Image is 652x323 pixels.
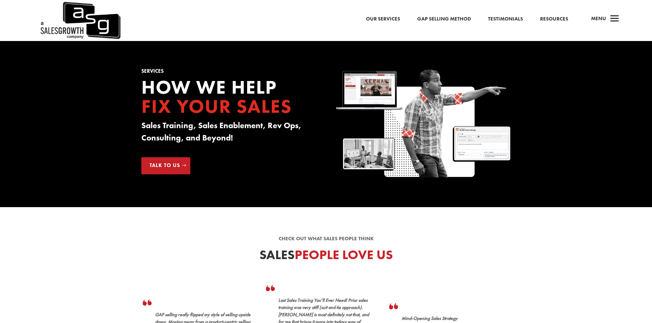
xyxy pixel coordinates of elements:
h2: Sales [141,248,511,265]
p: Check out what sales people think [141,235,511,243]
a: Testimonials [488,15,523,24]
a: Our Services [366,15,400,24]
span: People Love Us [295,246,393,263]
h3: Sales Training, Sales Enablement, Rev Ops, Consulting, and Beyond! [141,119,316,147]
a: Gap Selling Method [417,15,471,24]
h2: How we Help [141,78,316,119]
span: a [608,12,622,26]
a: Resources [540,15,568,24]
h1: Services [141,69,316,77]
img: Sales Growth Keenan [336,69,511,179]
a: Talk to Us [141,157,190,174]
span: Fix your Sales [141,94,292,119]
span: Menu [591,15,606,22]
